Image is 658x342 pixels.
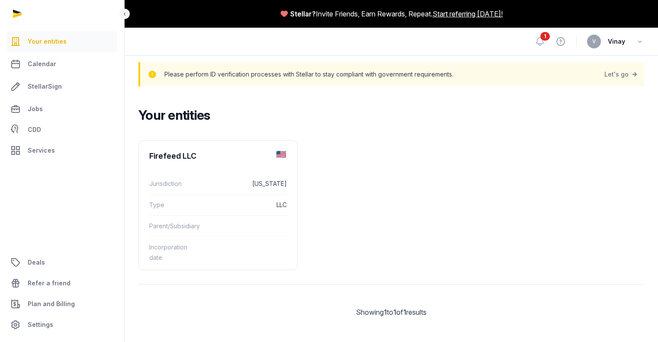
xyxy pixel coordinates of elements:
[138,107,637,123] h2: Your entities
[149,221,202,231] dt: Parent/Subsidiary
[28,125,41,135] span: CDD
[403,308,406,316] span: 1
[604,68,639,80] a: Let's go
[149,151,196,161] div: Firefeed LLC
[28,320,53,330] span: Settings
[7,31,117,52] a: Your entities
[149,242,202,263] dt: Incorporation date
[28,81,62,92] span: StellarSign
[433,9,503,19] a: Start referring [DATE]!
[28,104,43,114] span: Jobs
[28,257,45,268] span: Deals
[7,273,117,294] a: Refer a friend
[164,68,453,80] p: Please perform ID verification processes with Stellar to stay compliant with government requireme...
[149,179,202,189] dt: Jurisdiction
[139,141,297,275] a: Firefeed LLCJurisdiction[US_STATE]TypeLLCParent/SubsidiaryIncorporation date
[28,299,75,309] span: Plan and Billing
[7,121,117,138] a: CDD
[276,151,286,158] img: us.png
[28,145,55,156] span: Services
[384,308,387,316] span: 1
[7,252,117,273] a: Deals
[7,99,117,119] a: Jobs
[209,200,287,210] dd: LLC
[138,307,644,317] div: Showing to of results
[7,140,117,161] a: Services
[7,76,117,97] a: StellarSign
[7,294,117,314] a: Plan and Billing
[592,39,596,44] span: V
[149,200,202,210] dt: Type
[290,9,316,19] span: Stellar?
[7,314,117,335] a: Settings
[28,36,67,47] span: Your entities
[28,59,56,69] span: Calendar
[587,35,601,48] button: V
[28,278,71,288] span: Refer a friend
[209,179,287,189] dd: [US_STATE]
[608,36,625,47] span: Vinay
[540,32,550,41] span: 1
[7,54,117,74] a: Calendar
[393,308,396,316] span: 1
